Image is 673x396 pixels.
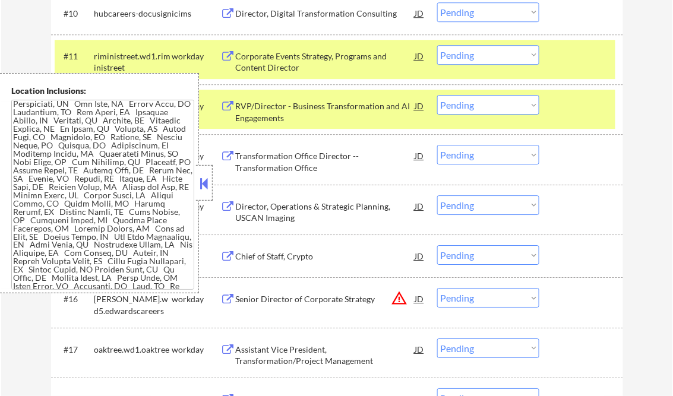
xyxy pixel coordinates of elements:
[172,344,221,356] div: workday
[11,85,194,97] div: Location Inclusions:
[94,344,172,356] div: oaktree.wd1.oaktree
[236,293,415,305] div: Senior Director of Corporate Strategy
[414,245,426,267] div: JD
[236,344,415,367] div: Assistant Vice President, Transformation/Project Management
[172,8,221,20] div: icims
[414,95,426,116] div: JD
[414,2,426,24] div: JD
[414,288,426,309] div: JD
[414,145,426,166] div: JD
[172,293,221,305] div: workday
[236,201,415,224] div: Director, Operations & Strategic Planning, USCAN Imaging
[64,344,85,356] div: #17
[414,338,426,360] div: JD
[172,50,221,62] div: workday
[236,251,415,262] div: Chief of Staff, Crypto
[236,150,415,173] div: Transformation Office Director -- Transformation Office
[94,293,172,316] div: [PERSON_NAME].wd5.edwardscareers
[94,8,172,20] div: hubcareers-docusign
[64,8,85,20] div: #10
[236,100,415,123] div: RVP/Director - Business Transformation and AI Engagements
[236,50,415,74] div: Corporate Events Strategy, Programs and Content Director
[391,290,408,306] button: warning_amber
[64,293,85,305] div: #16
[64,50,85,62] div: #11
[236,8,415,20] div: Director, Digital Transformation Consulting
[94,50,172,74] div: riministreet.wd1.riministreet
[414,45,426,66] div: JD
[414,195,426,217] div: JD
